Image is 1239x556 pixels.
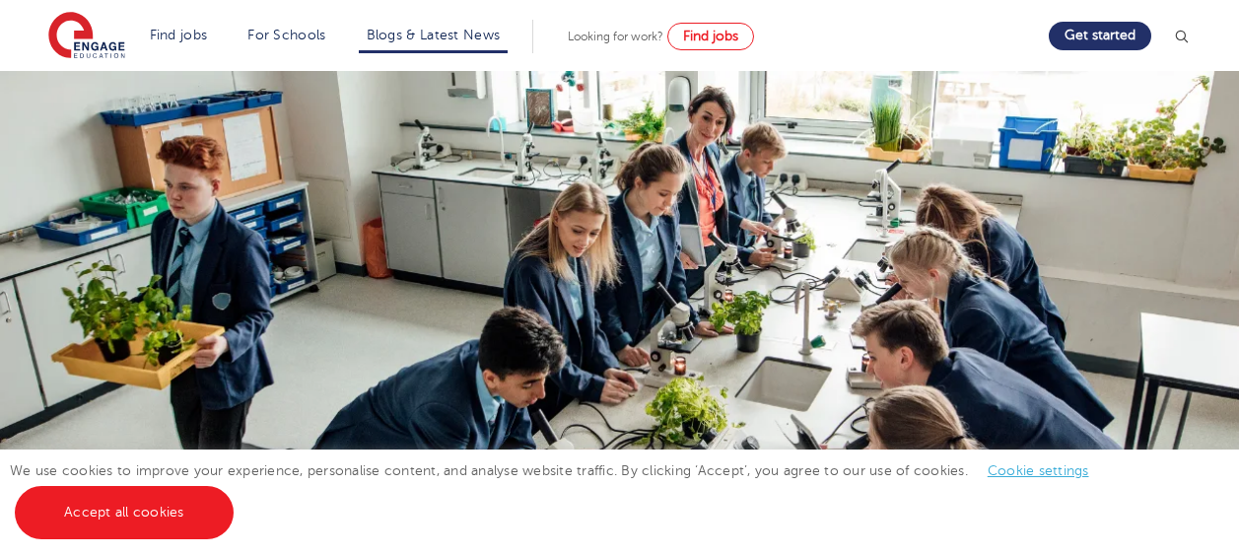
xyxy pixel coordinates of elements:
[247,28,325,42] a: For Schools
[667,23,754,50] a: Find jobs
[988,463,1089,478] a: Cookie settings
[1049,22,1151,50] a: Get started
[150,28,208,42] a: Find jobs
[10,463,1109,520] span: We use cookies to improve your experience, personalise content, and analyse website traffic. By c...
[683,29,738,43] span: Find jobs
[48,12,125,61] img: Engage Education
[15,486,234,539] a: Accept all cookies
[568,30,663,43] span: Looking for work?
[367,28,501,42] a: Blogs & Latest News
